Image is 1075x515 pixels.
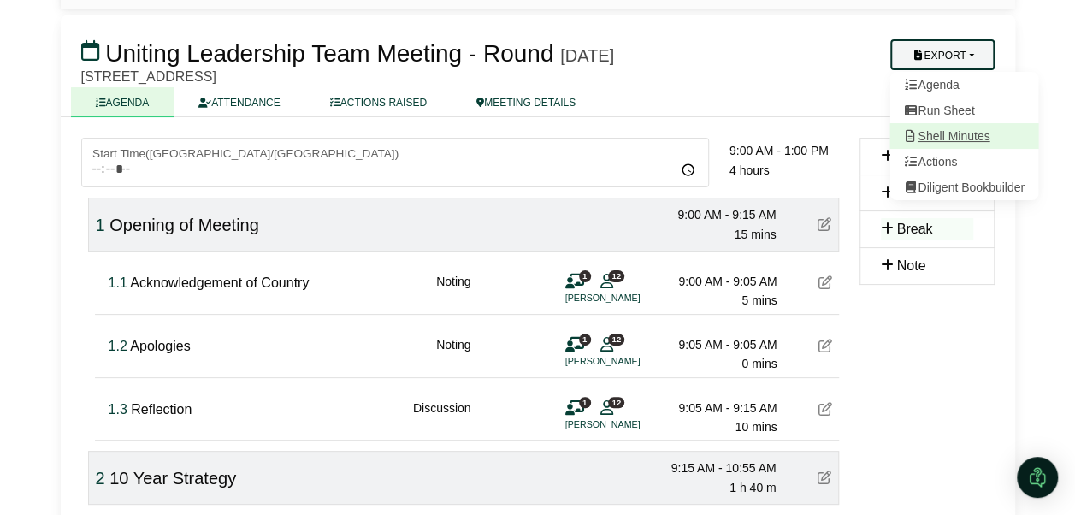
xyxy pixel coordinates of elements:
span: Opening of Meeting [109,216,259,234]
div: 9:15 AM - 10:55 AM [657,459,777,477]
a: Shell Minutes [889,123,1038,149]
a: ATTENDANCE [174,87,304,117]
li: [PERSON_NAME] [565,417,694,432]
span: 10 mins [735,420,777,434]
a: AGENDA [71,87,174,117]
span: 12 [608,334,624,345]
div: Noting [436,272,470,311]
a: Diligent Bookbuilder [889,175,1038,200]
div: 9:05 AM - 9:05 AM [658,335,777,354]
span: 1 h 40 m [729,481,776,494]
div: 9:00 AM - 9:15 AM [657,205,777,224]
span: 4 hours [729,163,770,177]
button: Export [890,39,994,70]
span: Click to fine tune number [109,402,127,417]
span: 0 mins [741,357,777,370]
div: Noting [436,335,470,374]
a: Agenda [889,72,1038,98]
div: 9:00 AM - 1:00 PM [729,141,849,160]
div: Open Intercom Messenger [1017,457,1058,498]
span: Apologies [130,339,190,353]
span: 12 [608,270,624,281]
span: Click to fine tune number [109,275,127,290]
span: Click to fine tune number [109,339,127,353]
a: MEETING DETAILS [452,87,600,117]
span: Uniting Leadership Team Meeting - Round [105,40,553,67]
span: Break [897,222,933,236]
span: 1 [579,334,591,345]
span: 5 mins [741,293,777,307]
span: [STREET_ADDRESS] [81,69,216,84]
div: 9:00 AM - 9:05 AM [658,272,777,291]
div: 9:05 AM - 9:15 AM [658,399,777,417]
span: Acknowledgement of Country [130,275,309,290]
span: Note [897,258,926,273]
div: Discussion [413,399,471,437]
span: Click to fine tune number [96,469,105,488]
div: [DATE] [560,45,614,66]
span: 1 [579,270,591,281]
span: 10 Year Strategy [109,469,236,488]
span: Reflection [131,402,192,417]
span: 1 [579,397,591,408]
li: [PERSON_NAME] [565,291,694,305]
a: Actions [889,149,1038,175]
a: ACTIONS RAISED [305,87,452,117]
a: Run Sheet [889,98,1038,123]
span: Click to fine tune number [96,216,105,234]
li: [PERSON_NAME] [565,354,694,369]
span: 15 mins [734,228,776,241]
span: 12 [608,397,624,408]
